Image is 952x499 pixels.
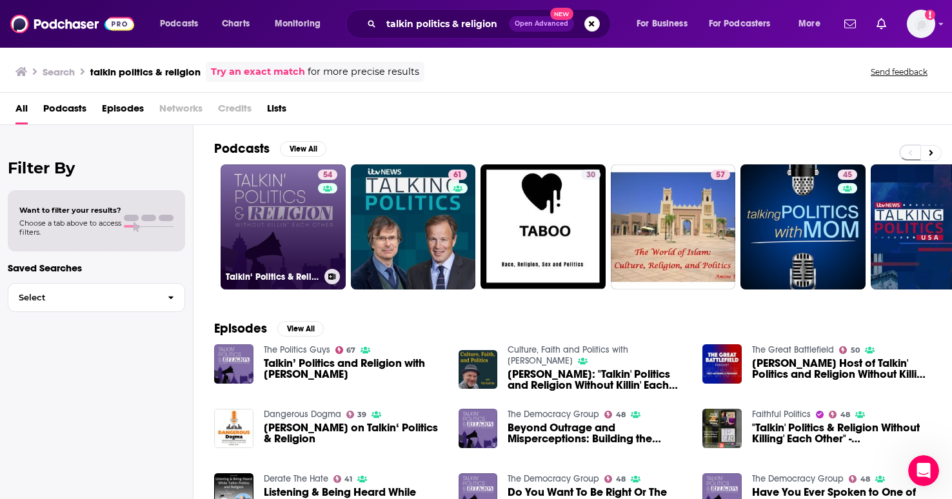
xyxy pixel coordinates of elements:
span: for more precise results [308,64,419,79]
p: Saved Searches [8,262,185,274]
a: 30 [581,170,600,180]
a: 48 [849,475,870,483]
h3: talkin politics & religion [90,66,201,78]
svg: Add a profile image [925,10,935,20]
a: EpisodesView All [214,320,324,337]
a: 67 [335,346,356,354]
a: Corey Nathan: "Talkin' Politics and Religion Without Killin' Each Other" [459,350,498,389]
span: 41 [344,476,352,482]
iframe: Intercom live chat [908,455,939,486]
a: Faithful Politics [752,409,811,420]
span: [PERSON_NAME] on Talkin‘ Politics & Religion [264,422,443,444]
span: Open Advanced [515,21,568,27]
img: User Profile [907,10,935,38]
span: 48 [840,412,850,418]
a: Charts [213,14,257,34]
span: All [15,98,28,124]
span: Want to filter your results? [19,206,121,215]
span: 50 [851,347,860,353]
span: 30 [586,169,595,182]
button: open menu [266,14,337,34]
a: The Democracy Group [508,473,599,484]
a: Try an exact match [211,64,305,79]
img: Corey Nathan on Talkin‘ Politics & Religion [214,409,253,448]
span: 67 [346,347,355,353]
a: 50 [839,346,860,354]
span: 54 [323,169,332,182]
a: Dangerous Dogma [264,409,341,420]
a: 57 [711,170,730,180]
button: Send feedback [867,66,931,77]
div: Search podcasts, credits, & more... [358,9,623,39]
a: Derate The Hate [264,473,328,484]
span: Networks [159,98,203,124]
input: Search podcasts, credits, & more... [381,14,509,34]
a: 54 [318,170,337,180]
button: Select [8,283,185,312]
span: Credits [218,98,252,124]
a: Corey Nathan Host of Talkin' Politics and Religion Without Killin' Each Other [752,358,931,380]
button: open menu [789,14,837,34]
a: Show notifications dropdown [871,13,891,35]
a: 61 [448,170,467,180]
a: Corey Nathan Host of Talkin' Politics and Religion Without Killin' Each Other [702,344,742,384]
span: Lists [267,98,286,124]
h2: Filter By [8,159,185,177]
span: 48 [616,412,626,418]
a: 48 [604,411,626,418]
img: Podchaser - Follow, Share and Rate Podcasts [10,12,134,36]
a: Episodes [102,98,144,124]
span: More [798,15,820,33]
a: Corey Nathan on Talkin‘ Politics & Religion [264,422,443,444]
span: Talkin’ Politics and Religion with [PERSON_NAME] [264,358,443,380]
button: View All [280,141,326,157]
h2: Podcasts [214,141,270,157]
span: For Podcasters [709,15,771,33]
button: View All [277,321,324,337]
a: 61 [351,164,476,289]
h3: Search [43,66,75,78]
a: "Talkin' Politics & Religion Without Killing' Each Other" - w/Corey Nathan & Jessica Stone [752,422,931,444]
a: 39 [346,411,367,418]
button: open menu [628,14,704,34]
span: 61 [453,169,462,182]
span: 57 [716,169,725,182]
a: Podcasts [43,98,86,124]
a: 30 [481,164,606,289]
button: Show profile menu [907,10,935,38]
span: [PERSON_NAME] Host of Talkin' Politics and Religion Without Killin' Each Other [752,358,931,380]
img: Beyond Outrage and Misperceptions: Building the Muscles for Democracy | Talkin Politics & Religion [459,409,498,448]
a: 48 [604,475,626,483]
a: PodcastsView All [214,141,326,157]
button: open menu [700,14,789,34]
span: 45 [843,169,852,182]
a: 45 [838,170,857,180]
a: The Democracy Group [752,473,844,484]
span: Monitoring [275,15,321,33]
span: For Business [637,15,688,33]
a: Show notifications dropdown [839,13,861,35]
a: The Politics Guys [264,344,330,355]
span: New [550,8,573,20]
a: 57 [611,164,736,289]
h2: Episodes [214,320,267,337]
a: Beyond Outrage and Misperceptions: Building the Muscles for Democracy | Talkin Politics & Religion [508,422,687,444]
img: Talkin’ Politics and Religion with Corey Nathan [214,344,253,384]
span: 39 [357,412,366,418]
a: The Great Battlefield [752,344,834,355]
span: Podcasts [160,15,198,33]
span: Choose a tab above to access filters. [19,219,121,237]
a: 48 [829,411,850,418]
span: Logged in as tessvanden [907,10,935,38]
span: [PERSON_NAME]: "Talkin' Politics and Religion Without Killin' Each Other" [508,369,687,391]
h3: Talkin‘ Politics & Religion Without Killin‘ Each Other [226,271,319,282]
a: The Democracy Group [508,409,599,420]
span: "Talkin' Politics & Religion Without Killing' Each Other" - w/[PERSON_NAME] & [PERSON_NAME] [752,422,931,444]
a: 41 [333,475,353,483]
